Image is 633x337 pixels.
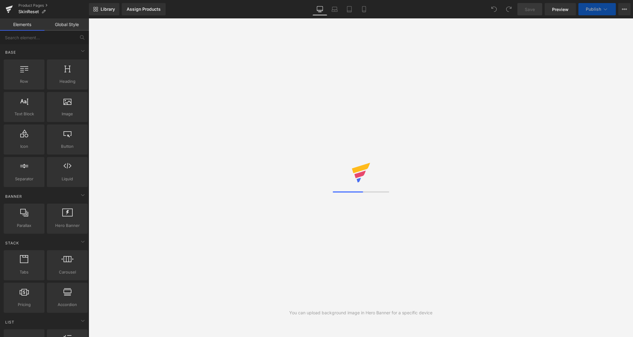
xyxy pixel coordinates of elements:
[525,6,535,13] span: Save
[488,3,500,15] button: Undo
[5,319,15,325] span: List
[5,49,17,55] span: Base
[127,7,161,12] div: Assign Products
[503,3,515,15] button: Redo
[357,3,371,15] a: Mobile
[6,143,43,150] span: Icon
[552,6,569,13] span: Preview
[49,269,86,275] span: Carousel
[5,240,20,246] span: Stack
[545,3,576,15] a: Preview
[342,3,357,15] a: Tablet
[49,176,86,182] span: Liquid
[101,6,115,12] span: Library
[18,9,39,14] span: SkinReset
[313,3,327,15] a: Desktop
[586,7,601,12] span: Publish
[18,3,89,8] a: Product Pages
[6,301,43,308] span: Pricing
[49,301,86,308] span: Accordion
[6,176,43,182] span: Separator
[5,193,23,199] span: Banner
[49,111,86,117] span: Image
[289,309,432,316] div: You can upload background image in Hero Banner for a specific device
[6,222,43,229] span: Parallax
[89,3,119,15] a: New Library
[49,222,86,229] span: Hero Banner
[6,269,43,275] span: Tabs
[6,111,43,117] span: Text Block
[327,3,342,15] a: Laptop
[6,78,43,85] span: Row
[49,143,86,150] span: Button
[49,78,86,85] span: Heading
[44,18,89,31] a: Global Style
[618,3,631,15] button: More
[578,3,616,15] button: Publish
